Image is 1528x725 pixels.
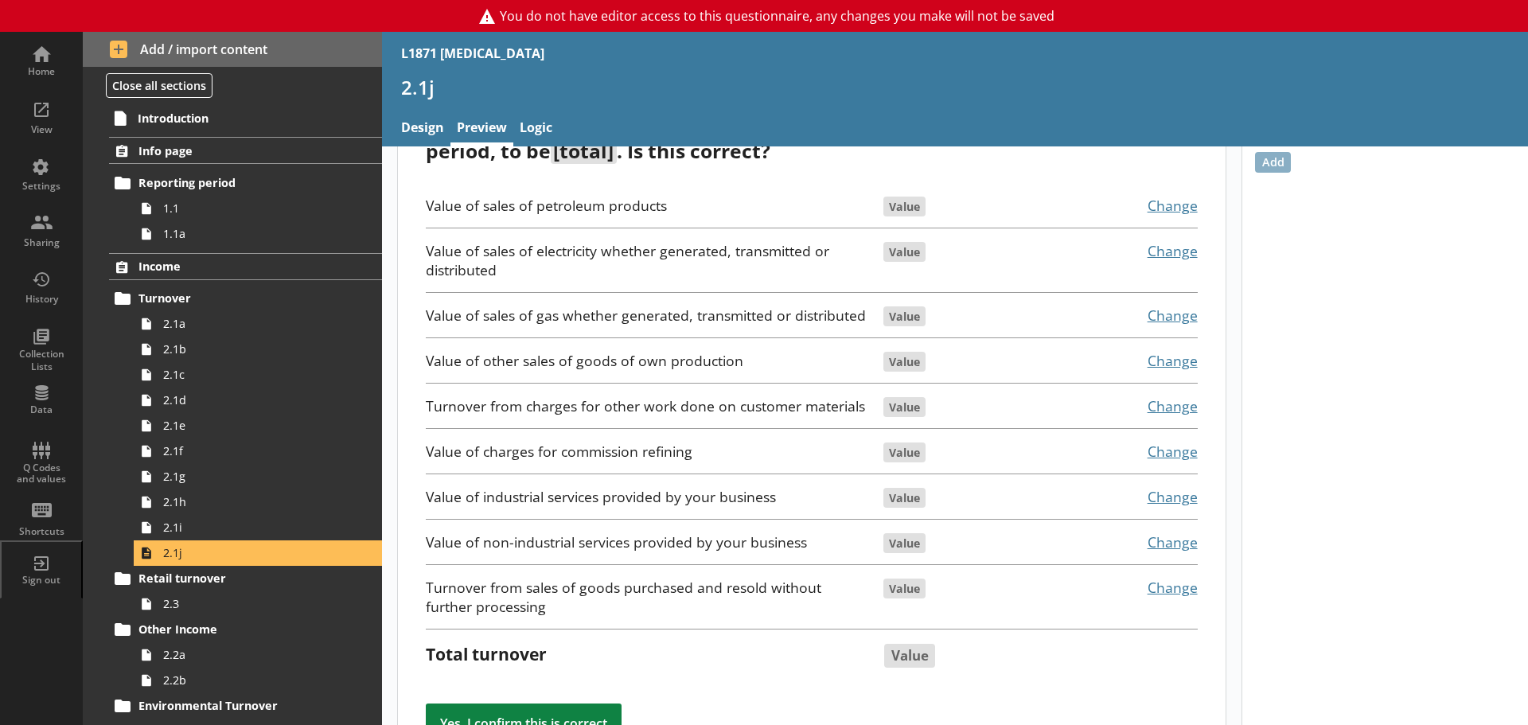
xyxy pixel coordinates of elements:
[14,293,69,306] div: History
[513,112,559,146] a: Logic
[883,442,926,462] div: Value
[14,180,69,193] div: Settings
[163,341,341,357] span: 2.1b
[163,647,341,662] span: 2.2a
[116,170,382,247] li: Reporting period1.11.1a
[134,591,382,617] a: 2.3
[884,644,935,668] div: Value
[163,494,341,509] span: 2.1h
[138,571,334,586] span: Retail turnover
[116,617,382,693] li: Other Income2.2a2.2b
[14,236,69,249] div: Sharing
[1076,532,1198,552] div: Change
[138,290,334,306] span: Turnover
[116,566,382,617] li: Retail turnover2.3
[138,259,334,274] span: Income
[1076,578,1198,597] div: Change
[1076,396,1198,415] div: Change
[426,442,869,461] div: Value of charges for commission refining
[134,642,382,668] a: 2.2a
[14,65,69,78] div: Home
[14,403,69,416] div: Data
[14,123,69,136] div: View
[134,515,382,540] a: 2.1i
[134,311,382,337] a: 2.1a
[134,221,382,247] a: 1.1a
[426,196,869,215] div: Value of sales of petroleum products
[883,533,926,553] div: Value
[138,175,334,190] span: Reporting period
[14,462,69,485] div: Q Codes and values
[163,418,341,433] span: 2.1e
[134,413,382,439] a: 2.1e
[1076,442,1198,461] div: Change
[883,242,926,262] div: Value
[1076,487,1198,506] div: Change
[134,540,382,566] a: 2.1j
[109,170,382,196] a: Reporting period
[138,622,334,637] span: Other Income
[401,75,1509,99] h1: 2.1j
[395,112,450,146] a: Design
[426,642,867,665] div: Total turnover
[134,362,382,388] a: 2.1c
[551,138,616,164] span: [total]
[134,337,382,362] a: 2.1b
[163,316,341,331] span: 2.1a
[138,698,334,713] span: Environmental Turnover
[426,578,869,616] div: Turnover from sales of goods purchased and resold without further processing
[83,137,382,246] li: Info pageReporting period1.11.1a
[163,596,341,611] span: 2.3
[134,464,382,489] a: 2.1g
[138,111,334,126] span: Introduction
[109,286,382,311] a: Turnover
[450,112,513,146] a: Preview
[109,253,382,280] a: Income
[163,443,341,458] span: 2.1f
[109,617,382,642] a: Other Income
[110,41,356,58] span: Add / import content
[106,73,212,98] button: Close all sections
[163,392,341,407] span: 2.1d
[163,367,341,382] span: 2.1c
[116,286,382,566] li: Turnover2.1a2.1b2.1c2.1d2.1e2.1f2.1g2.1h2.1i2.1j
[108,105,382,131] a: Introduction
[134,668,382,693] a: 2.2b
[426,306,869,325] div: Value of sales of gas whether generated, transmitted or distributed
[163,226,341,241] span: 1.1a
[426,396,869,415] div: Turnover from charges for other work done on customer materials
[883,306,926,326] div: Value
[163,672,341,688] span: 2.2b
[401,45,544,62] div: L1871 [MEDICAL_DATA]
[109,566,382,591] a: Retail turnover
[1076,241,1198,260] div: Change
[134,388,382,413] a: 2.1d
[426,351,869,370] div: Value of other sales of goods of own production
[1076,306,1198,325] div: Change
[1076,351,1198,370] div: Change
[163,520,341,535] span: 2.1i
[883,579,926,598] div: Value
[426,532,869,552] div: Value of non-industrial services provided by your business
[138,143,334,158] span: Info page
[134,196,382,221] a: 1.1
[883,488,926,508] div: Value
[883,397,926,417] div: Value
[163,469,341,484] span: 2.1g
[163,545,341,560] span: 2.1j
[426,487,869,506] div: Value of industrial services provided by your business
[83,32,382,67] button: Add / import content
[163,201,341,216] span: 1.1
[134,439,382,464] a: 2.1f
[883,352,926,372] div: Value
[134,489,382,515] a: 2.1h
[14,574,69,587] div: Sign out
[109,137,382,164] a: Info page
[14,525,69,538] div: Shortcuts
[1076,196,1198,215] div: Change
[883,197,926,216] div: Value
[109,693,382,719] a: Environmental Turnover
[14,348,69,372] div: Collection Lists
[426,241,869,279] div: Value of sales of electricity whether generated, transmitted or distributed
